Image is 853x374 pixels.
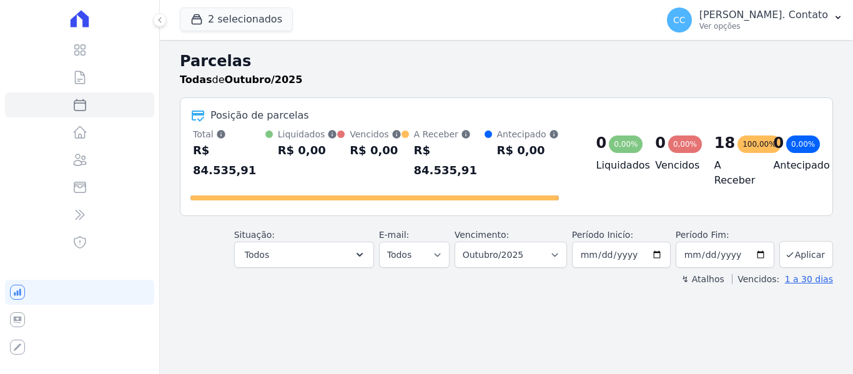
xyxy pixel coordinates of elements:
div: R$ 84.535,91 [414,140,485,180]
h4: Vencidos [655,158,694,173]
h2: Parcelas [180,50,833,72]
div: Posição de parcelas [210,108,309,123]
div: 0,00% [609,135,643,153]
label: ↯ Atalhos [682,274,724,284]
div: 18 [714,133,735,153]
div: R$ 0,00 [278,140,338,160]
button: 2 selecionados [180,7,293,31]
div: Liquidados [278,128,338,140]
p: Ver opções [699,21,828,31]
span: Todos [245,247,269,262]
div: R$ 0,00 [497,140,559,160]
div: R$ 84.535,91 [193,140,265,180]
label: Vencimento: [455,230,509,240]
div: Antecipado [497,128,559,140]
div: Vencidos [350,128,401,140]
div: 100,00% [737,135,781,153]
button: Todos [234,242,374,268]
div: R$ 0,00 [350,140,401,160]
h4: Liquidados [596,158,636,173]
div: 0,00% [786,135,820,153]
button: Aplicar [779,241,833,268]
div: 0 [596,133,607,153]
h4: A Receber [714,158,754,188]
label: Vencidos: [732,274,779,284]
label: E-mail: [379,230,410,240]
div: 0,00% [668,135,702,153]
p: de [180,72,302,87]
label: Situação: [234,230,275,240]
strong: Todas [180,74,212,86]
label: Período Fim: [676,229,774,242]
a: 1 a 30 dias [785,274,833,284]
button: CC [PERSON_NAME]. Contato Ver opções [657,2,853,37]
label: Período Inicío: [572,230,633,240]
p: [PERSON_NAME]. Contato [699,9,828,21]
strong: Outubro/2025 [225,74,303,86]
h4: Antecipado [773,158,812,173]
div: 0 [773,133,784,153]
div: Total [193,128,265,140]
div: 0 [655,133,666,153]
div: A Receber [414,128,485,140]
span: CC [673,16,686,24]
